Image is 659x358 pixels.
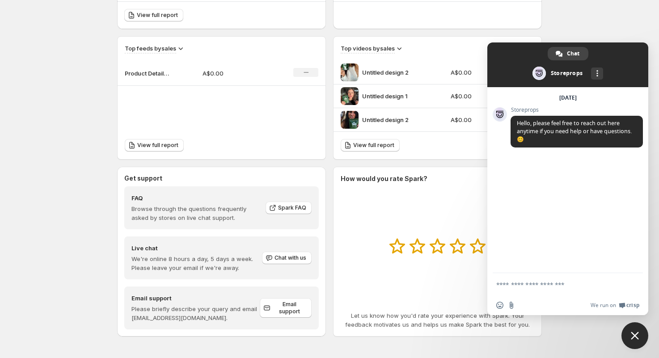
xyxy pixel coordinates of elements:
[496,281,620,289] textarea: Compose your message...
[203,69,266,78] p: A$0.00
[591,67,603,80] div: More channels
[511,107,643,113] span: Storeprops
[260,298,312,318] a: Email support
[451,68,503,77] p: A$0.00
[362,92,429,101] p: Untitled design 1
[626,302,639,309] span: Crisp
[362,68,429,77] p: Untitled design 2
[451,115,503,124] p: A$0.00
[341,174,427,183] h3: How would you rate Spark?
[131,194,259,202] h4: FAQ
[131,294,260,303] h4: Email support
[591,302,639,309] a: We run onCrisp
[272,301,306,315] span: Email support
[353,142,394,149] span: View full report
[124,9,183,21] a: View full report
[131,254,261,272] p: We're online 8 hours a day, 5 days a week. Please leave your email if we're away.
[341,87,359,105] img: Untitled design 1
[341,139,400,152] a: View full report
[341,44,395,53] h3: Top videos by sales
[124,174,162,183] h3: Get support
[125,69,169,78] p: Product Detail Test
[362,115,429,124] p: Untitled design 2
[278,204,306,211] span: Spark FAQ
[341,311,534,329] p: Let us know how you'd rate your experience with Spark. Your feedback motivates us and helps us ma...
[275,254,306,261] span: Chat with us
[137,142,178,149] span: View full report
[125,139,184,152] a: View full report
[559,95,577,101] div: [DATE]
[496,302,503,309] span: Insert an emoji
[137,12,178,19] span: View full report
[341,63,359,81] img: Untitled design 2
[508,302,515,309] span: Send a file
[451,92,503,101] p: A$0.00
[262,252,312,264] button: Chat with us
[125,44,176,53] h3: Top feeds by sales
[548,47,588,60] div: Chat
[266,202,312,214] a: Spark FAQ
[131,244,261,253] h4: Live chat
[341,111,359,129] img: Untitled design 2
[591,302,616,309] span: We run on
[621,322,648,349] div: Close chat
[567,47,579,60] span: Chat
[131,204,259,222] p: Browse through the questions frequently asked by stores on live chat support.
[517,119,632,143] span: Hello, please feel free to reach out here anytime if you need help or have questions. 😊
[131,304,260,322] p: Please briefly describe your query and email [EMAIL_ADDRESS][DOMAIN_NAME].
